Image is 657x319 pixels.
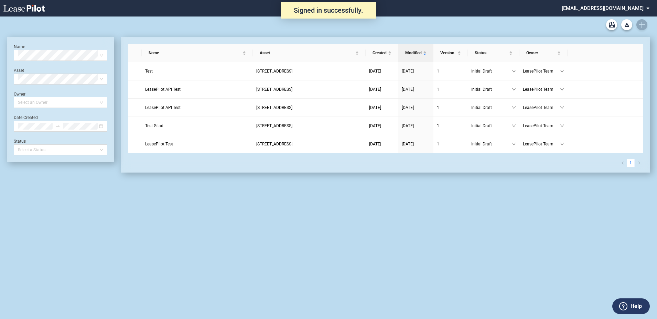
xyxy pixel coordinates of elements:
[560,124,564,128] span: down
[256,86,362,93] a: [STREET_ADDRESS]
[145,68,249,75] a: Test
[437,104,464,111] a: 1
[526,49,556,56] span: Owner
[402,69,414,74] span: [DATE]
[145,122,249,129] a: Test Gilad
[437,123,439,128] span: 1
[402,122,430,129] a: [DATE]
[369,87,381,92] span: [DATE]
[471,104,512,111] span: Initial Draft
[256,104,362,111] a: [STREET_ADDRESS]
[512,106,516,110] span: down
[437,142,439,146] span: 1
[437,69,439,74] span: 1
[256,69,292,74] span: 109 State Street
[145,105,181,110] span: LeasePilot API Test
[606,19,617,30] a: Archive
[256,105,292,110] span: 109 State Street
[437,87,439,92] span: 1
[519,44,568,62] th: Owner
[366,44,398,62] th: Created
[560,87,564,91] span: down
[523,141,560,147] span: LeasePilot Team
[398,44,433,62] th: Modified
[145,142,173,146] span: LeasePilot Test
[369,69,381,74] span: [DATE]
[55,124,60,129] span: to
[145,87,181,92] span: LeasePilot API Test
[149,49,241,56] span: Name
[471,141,512,147] span: Initial Draft
[145,104,249,111] a: LeasePilot API Test
[256,123,292,128] span: 109 State Street
[523,104,560,111] span: LeasePilot Team
[437,68,464,75] a: 1
[253,44,366,62] th: Asset
[635,159,643,167] button: right
[405,49,422,56] span: Modified
[468,44,519,62] th: Status
[402,123,414,128] span: [DATE]
[369,104,395,111] a: [DATE]
[621,161,624,165] span: left
[471,86,512,93] span: Initial Draft
[402,68,430,75] a: [DATE]
[14,115,38,120] label: Date Created
[256,142,292,146] span: 109 State Street
[512,124,516,128] span: down
[512,69,516,73] span: down
[512,87,516,91] span: down
[402,141,430,147] a: [DATE]
[627,159,635,167] a: 1
[471,68,512,75] span: Initial Draft
[14,44,25,49] label: Name
[560,69,564,73] span: down
[260,49,354,56] span: Asset
[621,19,632,30] a: Download Blank Form
[402,142,414,146] span: [DATE]
[523,68,560,75] span: LeasePilot Team
[369,123,381,128] span: [DATE]
[145,123,163,128] span: Test Gilad
[142,44,253,62] th: Name
[256,141,362,147] a: [STREET_ADDRESS]
[560,142,564,146] span: down
[437,122,464,129] a: 1
[475,49,508,56] span: Status
[560,106,564,110] span: down
[145,69,153,74] span: Test
[369,122,395,129] a: [DATE]
[402,105,414,110] span: [DATE]
[14,139,26,144] label: Status
[433,44,468,62] th: Version
[369,141,395,147] a: [DATE]
[523,86,560,93] span: LeasePilot Team
[612,298,650,314] button: Help
[512,142,516,146] span: down
[637,161,641,165] span: right
[256,68,362,75] a: [STREET_ADDRESS]
[55,124,60,129] span: swap-right
[437,86,464,93] a: 1
[14,68,24,73] label: Asset
[256,122,362,129] a: [STREET_ADDRESS]
[471,122,512,129] span: Initial Draft
[402,104,430,111] a: [DATE]
[369,142,381,146] span: [DATE]
[437,141,464,147] a: 1
[145,141,249,147] a: LeasePilot Test
[631,302,642,311] label: Help
[369,86,395,93] a: [DATE]
[437,105,439,110] span: 1
[145,86,249,93] a: LeasePilot API Test
[369,68,395,75] a: [DATE]
[14,92,25,97] label: Owner
[256,87,292,92] span: 109 State Street
[635,159,643,167] li: Next Page
[373,49,387,56] span: Created
[618,159,627,167] li: Previous Page
[369,105,381,110] span: [DATE]
[402,87,414,92] span: [DATE]
[402,86,430,93] a: [DATE]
